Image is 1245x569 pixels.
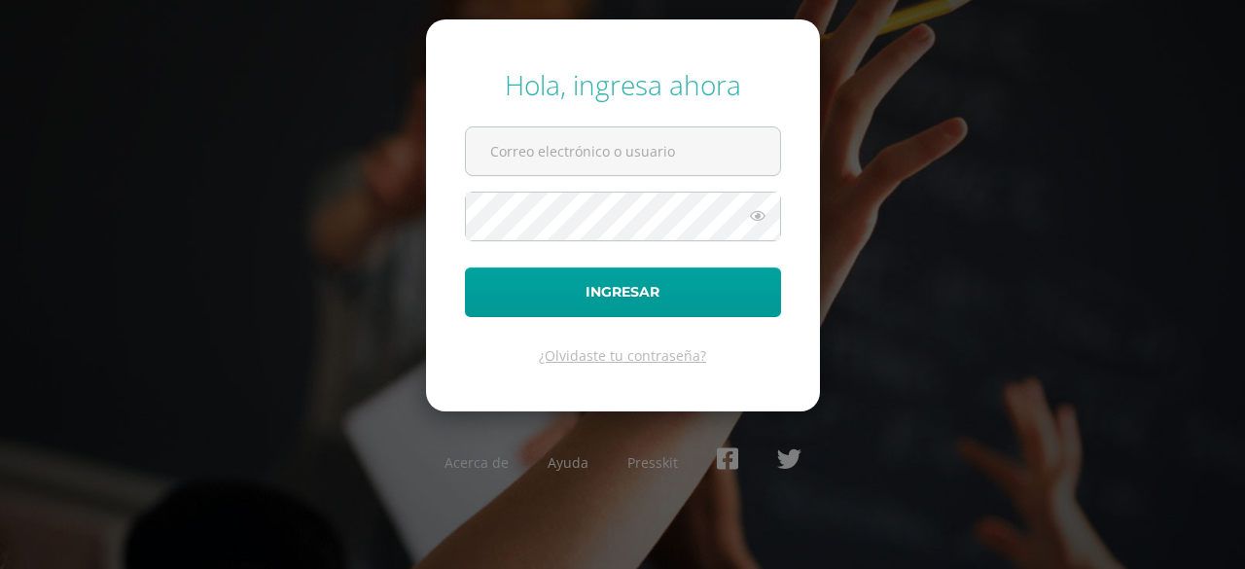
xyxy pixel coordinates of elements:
[465,267,781,317] button: Ingresar
[627,453,678,472] a: Presskit
[548,453,588,472] a: Ayuda
[445,453,509,472] a: Acerca de
[466,127,780,175] input: Correo electrónico o usuario
[465,66,781,103] div: Hola, ingresa ahora
[539,346,706,365] a: ¿Olvidaste tu contraseña?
